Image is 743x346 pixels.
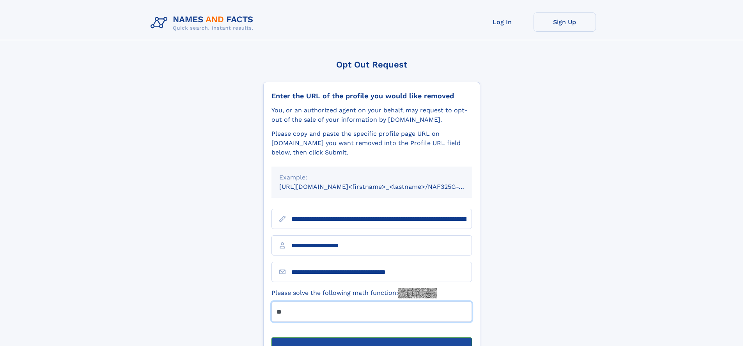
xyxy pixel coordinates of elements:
[263,60,480,69] div: Opt Out Request
[279,183,487,190] small: [URL][DOMAIN_NAME]<firstname>_<lastname>/NAF325G-xxxxxxxx
[271,106,472,124] div: You, or an authorized agent on your behalf, may request to opt-out of the sale of your informatio...
[271,288,437,298] label: Please solve the following math function:
[271,129,472,157] div: Please copy and paste the specific profile page URL on [DOMAIN_NAME] you want removed into the Pr...
[471,12,534,32] a: Log In
[279,173,464,182] div: Example:
[271,92,472,100] div: Enter the URL of the profile you would like removed
[534,12,596,32] a: Sign Up
[147,12,260,34] img: Logo Names and Facts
